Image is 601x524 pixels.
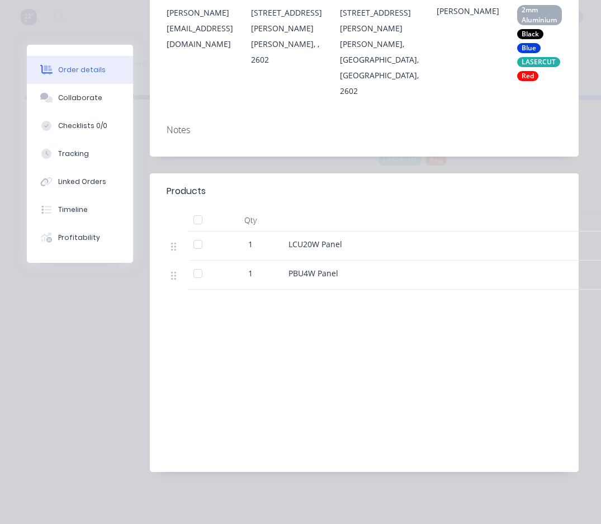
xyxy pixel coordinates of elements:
div: Notes [167,125,562,135]
span: LCU20W Panel [288,239,342,249]
div: LASERCUT [517,57,560,67]
div: 2mm Aluminium [517,5,562,25]
div: Red [517,71,538,81]
div: [STREET_ADDRESS][PERSON_NAME] [251,5,322,36]
div: Collaborate [58,93,102,103]
div: Timeline [58,205,88,215]
div: [PERSON_NAME], , 2602 [251,36,322,68]
button: Timeline [27,196,133,224]
div: Profitability [58,233,100,243]
div: [STREET_ADDRESS][PERSON_NAME][PERSON_NAME], [GEOGRAPHIC_DATA], [GEOGRAPHIC_DATA], 2602 [340,5,419,99]
div: [EMAIL_ADDRESS][DOMAIN_NAME] [167,21,233,52]
div: Tracking [58,149,89,159]
div: Products [167,185,206,198]
div: [PERSON_NAME] [167,5,233,21]
button: Collaborate [27,84,133,112]
div: [STREET_ADDRESS][PERSON_NAME] [340,5,419,36]
div: Checklists 0/0 [58,121,107,131]
div: Black [517,29,543,39]
span: PBU4W Panel [288,268,338,278]
div: Blue [517,43,541,53]
button: Order details [27,56,133,84]
div: [STREET_ADDRESS][PERSON_NAME][PERSON_NAME], , 2602 [251,5,322,68]
div: [PERSON_NAME][EMAIL_ADDRESS][DOMAIN_NAME] [167,5,233,52]
button: Linked Orders [27,168,133,196]
div: Order details [58,65,106,75]
span: 1 [248,267,253,279]
div: [PERSON_NAME] [437,5,499,21]
button: Tracking [27,140,133,168]
button: Checklists 0/0 [27,112,133,140]
div: [PERSON_NAME], [GEOGRAPHIC_DATA], [GEOGRAPHIC_DATA], 2602 [340,36,419,99]
button: Profitability [27,224,133,252]
div: Linked Orders [58,177,106,187]
div: Qty [217,209,284,232]
span: 1 [248,238,253,250]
